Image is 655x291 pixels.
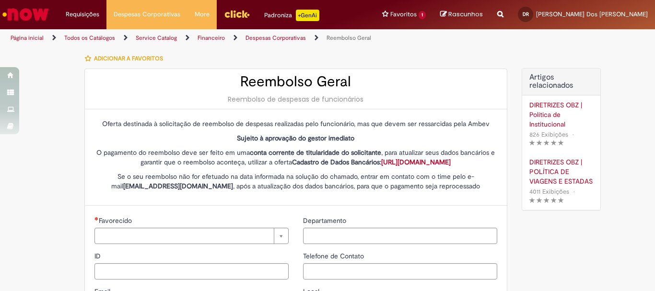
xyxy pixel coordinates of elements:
[296,10,319,21] p: +GenAi
[419,11,426,19] span: 1
[529,187,569,196] span: 4011 Exibições
[327,34,371,42] a: Reembolso Geral
[195,10,210,19] span: More
[448,10,483,19] span: Rascunhos
[114,10,180,19] span: Despesas Corporativas
[94,55,163,62] span: Adicionar a Favoritos
[198,34,225,42] a: Financeiro
[390,10,417,19] span: Favoritos
[523,11,529,17] span: DR
[224,7,250,21] img: click_logo_yellow_360x200.png
[94,172,497,191] p: Se o seu reembolso não for efetuado na data informada na solução do chamado, entrar em contato co...
[11,34,44,42] a: Página inicial
[99,216,134,225] span: Necessários - Favorecido
[94,94,497,104] div: Reembolso de despesas de funcionários
[536,10,648,18] span: [PERSON_NAME] Dos [PERSON_NAME]
[570,128,576,141] span: •
[529,130,568,139] span: 826 Exibições
[303,263,497,279] input: Telefone de Contato
[7,29,430,47] ul: Trilhas de página
[94,263,289,279] input: ID
[94,148,497,167] p: O pagamento do reembolso deve ser feito em uma , para atualizar seus dados bancários e garantir q...
[303,216,348,225] span: Departamento
[246,34,306,42] a: Despesas Corporativas
[264,10,319,21] div: Padroniza
[64,34,115,42] a: Todos os Catálogos
[1,5,50,24] img: ServiceNow
[123,182,233,190] strong: [EMAIL_ADDRESS][DOMAIN_NAME]
[529,157,593,186] a: DIRETRIZES OBZ | POLÍTICA DE VIAGENS E ESTADAS
[94,74,497,90] h2: Reembolso Geral
[381,158,451,166] a: [URL][DOMAIN_NAME]
[571,185,577,198] span: •
[303,228,497,244] input: Departamento
[440,10,483,19] a: Rascunhos
[94,217,99,221] span: Necessários
[84,48,168,69] button: Adicionar a Favoritos
[136,34,177,42] a: Service Catalog
[94,252,103,260] span: ID
[250,148,381,157] strong: conta corrente de titularidade do solicitante
[237,134,354,142] strong: Sujeito à aprovação do gestor imediato
[94,119,497,128] p: Oferta destinada à solicitação de reembolso de despesas realizadas pelo funcionário, mas que deve...
[292,158,451,166] strong: Cadastro de Dados Bancários:
[66,10,99,19] span: Requisições
[529,100,593,129] a: DIRETRIZES OBZ | Política de Institucional
[529,73,593,90] h3: Artigos relacionados
[94,228,289,244] a: Limpar campo Favorecido
[303,252,366,260] span: Telefone de Contato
